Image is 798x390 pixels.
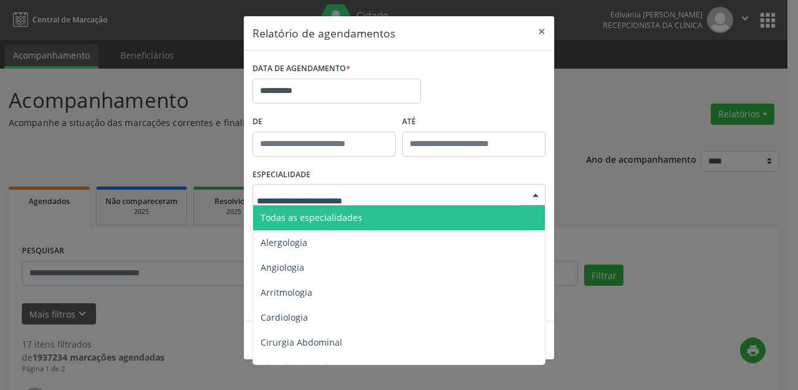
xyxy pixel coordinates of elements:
[252,112,396,132] label: De
[261,286,312,298] span: Arritmologia
[252,25,395,41] h5: Relatório de agendamentos
[261,261,304,273] span: Angiologia
[402,112,546,132] label: ATÉ
[261,311,308,323] span: Cardiologia
[261,336,342,348] span: Cirurgia Abdominal
[261,361,337,373] span: Cirurgia Bariatrica
[252,165,310,185] label: ESPECIALIDADE
[261,212,362,223] span: Todas as especialidades
[529,16,554,47] button: Close
[261,236,307,248] span: Alergologia
[252,59,350,79] label: DATA DE AGENDAMENTO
